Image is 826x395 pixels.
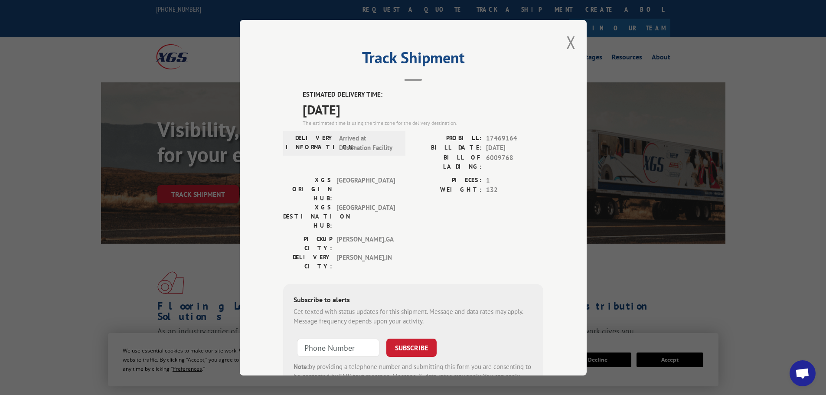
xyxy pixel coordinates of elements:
[283,52,543,68] h2: Track Shipment
[336,234,395,252] span: [PERSON_NAME] , GA
[336,175,395,202] span: [GEOGRAPHIC_DATA]
[294,307,533,326] div: Get texted with status updates for this shipment. Message and data rates may apply. Message frequ...
[297,338,379,356] input: Phone Number
[336,252,395,271] span: [PERSON_NAME] , IN
[486,153,543,171] span: 6009768
[294,362,533,391] div: by providing a telephone number and submitting this form you are consenting to be contacted by SM...
[386,338,437,356] button: SUBSCRIBE
[283,202,332,230] label: XGS DESTINATION HUB:
[413,133,482,143] label: PROBILL:
[413,143,482,153] label: BILL DATE:
[790,360,816,386] a: Open chat
[294,362,309,370] strong: Note:
[413,153,482,171] label: BILL OF LADING:
[486,143,543,153] span: [DATE]
[566,31,576,54] button: Close modal
[486,133,543,143] span: 17469164
[286,133,335,153] label: DELIVERY INFORMATION:
[336,202,395,230] span: [GEOGRAPHIC_DATA]
[283,175,332,202] label: XGS ORIGIN HUB:
[303,119,543,127] div: The estimated time is using the time zone for the delivery destination.
[339,133,398,153] span: Arrived at Destination Facility
[303,99,543,119] span: [DATE]
[413,185,482,195] label: WEIGHT:
[486,175,543,185] span: 1
[413,175,482,185] label: PIECES:
[294,294,533,307] div: Subscribe to alerts
[303,90,543,100] label: ESTIMATED DELIVERY TIME:
[283,252,332,271] label: DELIVERY CITY:
[283,234,332,252] label: PICKUP CITY:
[486,185,543,195] span: 132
